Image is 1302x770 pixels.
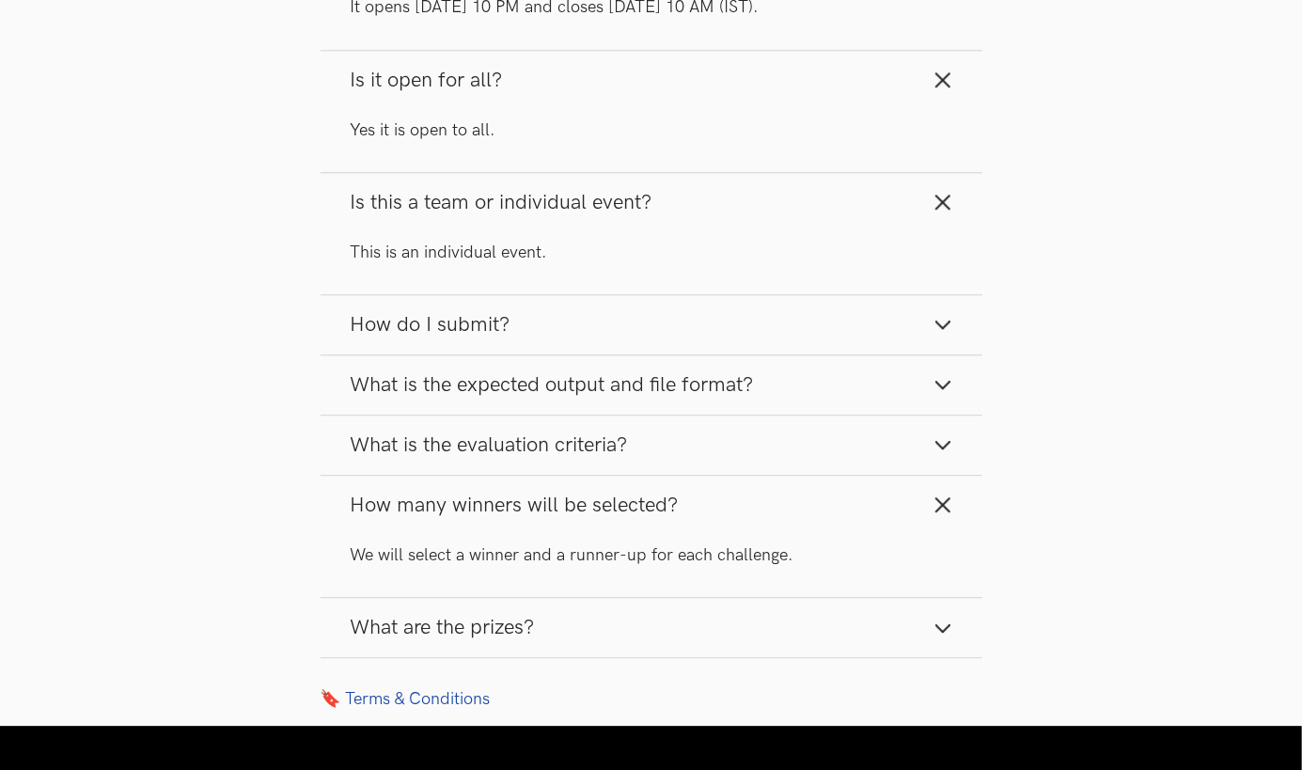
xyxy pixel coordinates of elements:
p: Yes it is open to all. [351,118,952,142]
p: We will select a winner and a runner-up for each challenge. [351,543,952,567]
div: Is this a team or individual event? [321,232,982,294]
div: Is it open for all? [321,110,982,172]
button: What is the expected output and file format? [321,355,982,415]
a: 🔖 Terms & Conditions [321,688,982,709]
span: How many winners will be selected? [351,493,679,518]
span: What is the evaluation criteria? [351,432,628,458]
div: How many winners will be selected? [321,535,982,597]
button: Is it open for all? [321,51,982,110]
button: How do I submit? [321,295,982,354]
span: Is this a team or individual event? [351,190,652,215]
button: Is this a team or individual event? [321,173,982,232]
button: What are the prizes? [321,598,982,657]
button: What is the evaluation criteria? [321,416,982,475]
span: What are the prizes? [351,615,535,640]
p: This is an individual event. [351,241,952,264]
span: What is the expected output and file format? [351,372,754,398]
span: Is it open for all? [351,68,503,93]
button: How many winners will be selected? [321,476,982,535]
span: How do I submit? [351,312,510,338]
